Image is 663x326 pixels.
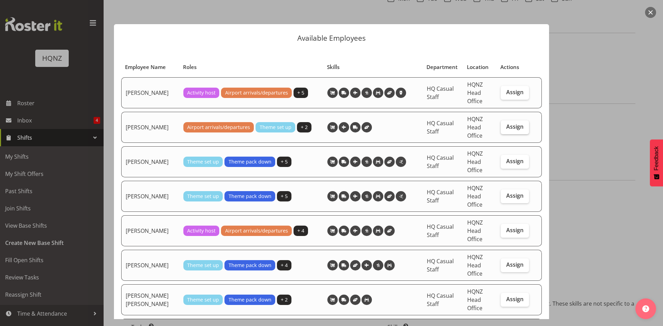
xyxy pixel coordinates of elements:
[229,261,271,269] span: Theme pack down
[229,296,271,304] span: Theme pack down
[467,81,483,105] span: HQNZ Head Office
[427,119,454,135] span: HQ Casual Staff
[506,261,523,268] span: Assign
[427,223,454,239] span: HQ Casual Staff
[653,146,660,170] span: Feedback
[467,219,483,243] span: HQNZ Head Office
[301,124,308,131] span: + 2
[467,63,492,71] div: Location
[229,158,271,166] span: Theme pack down
[506,123,523,130] span: Assign
[467,253,483,277] span: HQNZ Head Office
[187,124,250,131] span: Airport arrivals/departures
[125,63,175,71] div: Employee Name
[467,184,483,208] span: HQNZ Head Office
[426,63,459,71] div: Department
[183,63,319,71] div: Roles
[281,192,288,200] span: + 5
[467,150,483,174] span: HQNZ Head Office
[121,284,179,315] td: [PERSON_NAME] [PERSON_NAME]
[500,63,529,71] div: Actions
[187,261,219,269] span: Theme set up
[229,192,271,200] span: Theme pack down
[187,296,219,304] span: Theme set up
[121,34,542,42] p: Available Employees
[121,77,179,108] td: [PERSON_NAME]
[506,227,523,234] span: Assign
[506,296,523,303] span: Assign
[467,288,483,312] span: HQNZ Head Office
[187,158,219,166] span: Theme set up
[506,89,523,96] span: Assign
[467,115,483,139] span: HQNZ Head Office
[187,192,219,200] span: Theme set up
[327,63,419,71] div: Skills
[427,257,454,273] span: HQ Casual Staff
[121,250,179,281] td: [PERSON_NAME]
[121,146,179,177] td: [PERSON_NAME]
[187,89,215,97] span: Activity host
[506,158,523,165] span: Assign
[427,85,454,101] span: HQ Casual Staff
[650,139,663,186] button: Feedback - Show survey
[281,158,288,166] span: + 5
[297,227,304,235] span: + 4
[121,181,179,212] td: [PERSON_NAME]
[281,261,288,269] span: + 4
[642,305,649,312] img: help-xxl-2.png
[225,227,288,235] span: Airport arrivals/departures
[225,89,288,97] span: Airport arrivals/departures
[506,192,523,199] span: Assign
[427,292,454,308] span: HQ Casual Staff
[187,227,215,235] span: Activity host
[281,296,288,304] span: + 2
[260,124,291,131] span: Theme set up
[121,215,179,246] td: [PERSON_NAME]
[427,154,454,170] span: HQ Casual Staff
[427,188,454,204] span: HQ Casual Staff
[297,89,304,97] span: + 5
[121,112,179,143] td: [PERSON_NAME]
